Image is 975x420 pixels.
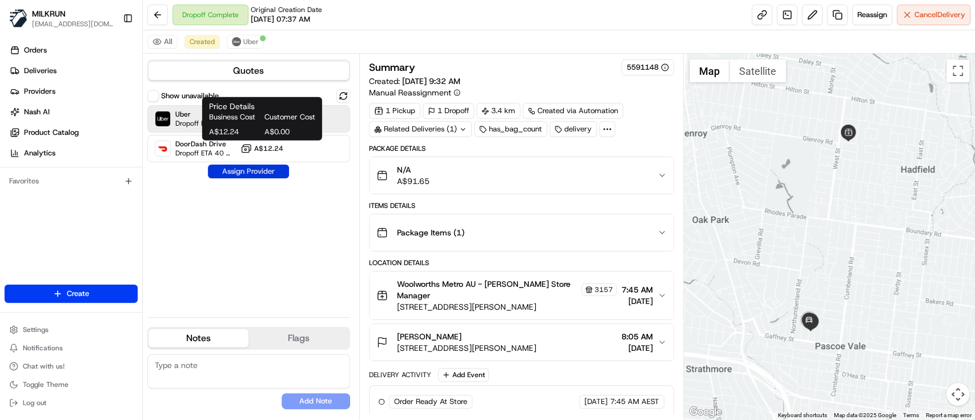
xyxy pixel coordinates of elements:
div: 1 Pickup [369,103,420,119]
span: Deliveries [24,66,57,76]
span: Log out [23,398,46,407]
img: MILKRUN [9,9,27,27]
button: Package Items (1) [370,214,673,251]
span: [STREET_ADDRESS][PERSON_NAME] [397,342,536,354]
span: A$0.00 [264,127,315,137]
button: Toggle Theme [5,377,138,393]
span: Create [67,289,89,299]
span: Product Catalog [24,127,79,138]
button: N/AA$91.65 [370,157,673,194]
span: Package Items ( 1 ) [397,227,464,238]
div: 1 [797,309,820,332]
button: MILKRUN [32,8,66,19]
span: Created: [369,75,460,87]
span: Order Ready At Store [394,397,467,407]
span: A$91.65 [397,175,430,187]
div: Related Deliveries (1) [369,121,472,137]
img: uber-new-logo.jpeg [232,37,241,46]
button: Add Event [438,368,489,382]
span: 8:05 AM [621,331,653,342]
button: [PERSON_NAME][STREET_ADDRESS][PERSON_NAME]8:05 AM[DATE] [370,324,673,361]
div: Favorites [5,172,138,190]
button: Map camera controls [946,383,969,406]
a: Created via Automation [523,103,623,119]
span: 7:45 AM AEST [610,397,659,407]
div: Location Details [369,258,674,267]
button: Settings [5,322,138,338]
span: [DATE] [621,295,653,307]
button: Woolworths Metro AU - [PERSON_NAME] Store Manager3157[STREET_ADDRESS][PERSON_NAME]7:45 AM[DATE] [370,271,673,319]
span: Uber [243,37,259,46]
button: Notes [149,329,248,347]
button: Keyboard shortcuts [778,411,827,419]
span: A$12.24 [254,144,283,153]
button: Chat with us! [5,358,138,374]
span: [DATE] [621,342,653,354]
span: 3157 [595,285,613,294]
button: 5591148 [627,62,669,73]
button: Assign Provider [208,165,289,178]
button: MILKRUNMILKRUN[EMAIL_ADDRESS][DOMAIN_NAME] [5,5,118,32]
button: [EMAIL_ADDRESS][DOMAIN_NAME] [32,19,114,29]
span: [DATE] 9:32 AM [402,76,460,86]
a: Product Catalog [5,123,142,142]
a: Nash AI [5,103,142,121]
button: Created [184,35,220,49]
div: has_bag_count [474,121,547,137]
span: Providers [24,86,55,97]
span: Original Creation Date [251,5,322,14]
span: [DATE] [584,397,608,407]
img: DoorDash Drive [155,141,170,156]
a: Terms (opens in new tab) [903,412,919,418]
span: Settings [23,325,49,334]
label: Show unavailable [161,91,219,101]
span: Cancel Delivery [914,10,965,20]
span: 7:45 AM [621,284,653,295]
button: Manual Reassignment [369,87,460,98]
button: Uber [227,35,264,49]
button: Notifications [5,340,138,356]
div: 3.4 km [476,103,520,119]
a: Analytics [5,144,142,162]
span: Map data ©2025 Google [834,412,896,418]
button: CancelDelivery [897,5,970,25]
h1: Price Details [209,101,315,112]
div: Items Details [369,201,674,210]
button: Log out [5,395,138,411]
button: A$12.24 [240,143,283,154]
span: Created [190,37,215,46]
span: Reassign [857,10,887,20]
button: Quotes [149,62,349,80]
img: Google [687,405,724,419]
span: Toggle Theme [23,380,69,389]
span: Manual Reassignment [369,87,451,98]
a: Orders [5,41,142,59]
button: All [147,35,178,49]
span: Analytics [24,148,55,158]
img: Uber [155,111,170,126]
div: delivery [549,121,597,137]
a: Open this area in Google Maps (opens a new window) [687,405,724,419]
h3: Summary [369,62,415,73]
span: Business Cost [209,112,260,122]
div: Delivery Activity [369,370,431,379]
span: Chat with us! [23,362,65,371]
a: Report a map error [926,412,972,418]
span: A$12.24 [209,127,260,137]
button: Show street map [689,59,729,82]
a: Deliveries [5,62,142,80]
button: Create [5,285,138,303]
span: Uber [175,110,236,119]
span: Dropoff ETA 30 minutes [175,119,236,128]
span: Orders [24,45,47,55]
span: Dropoff ETA 40 minutes [175,149,236,158]
span: [DATE] 07:37 AM [251,14,310,25]
button: Flags [248,329,348,347]
span: Customer Cost [264,112,315,122]
button: Toggle fullscreen view [946,59,969,82]
span: [PERSON_NAME] [397,331,462,342]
